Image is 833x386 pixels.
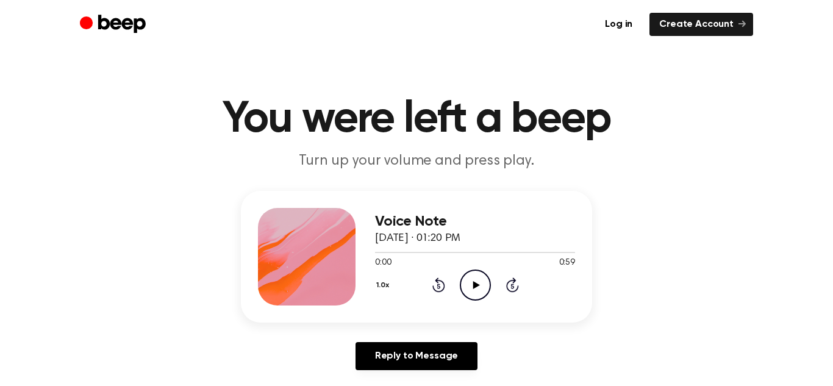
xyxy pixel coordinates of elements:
h3: Voice Note [375,213,575,230]
span: 0:59 [559,257,575,270]
span: 0:00 [375,257,391,270]
span: [DATE] · 01:20 PM [375,233,460,244]
a: Reply to Message [356,342,477,370]
p: Turn up your volume and press play. [182,151,651,171]
a: Log in [595,13,642,36]
a: Beep [80,13,149,37]
h1: You were left a beep [104,98,729,141]
a: Create Account [649,13,753,36]
button: 1.0x [375,275,394,296]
